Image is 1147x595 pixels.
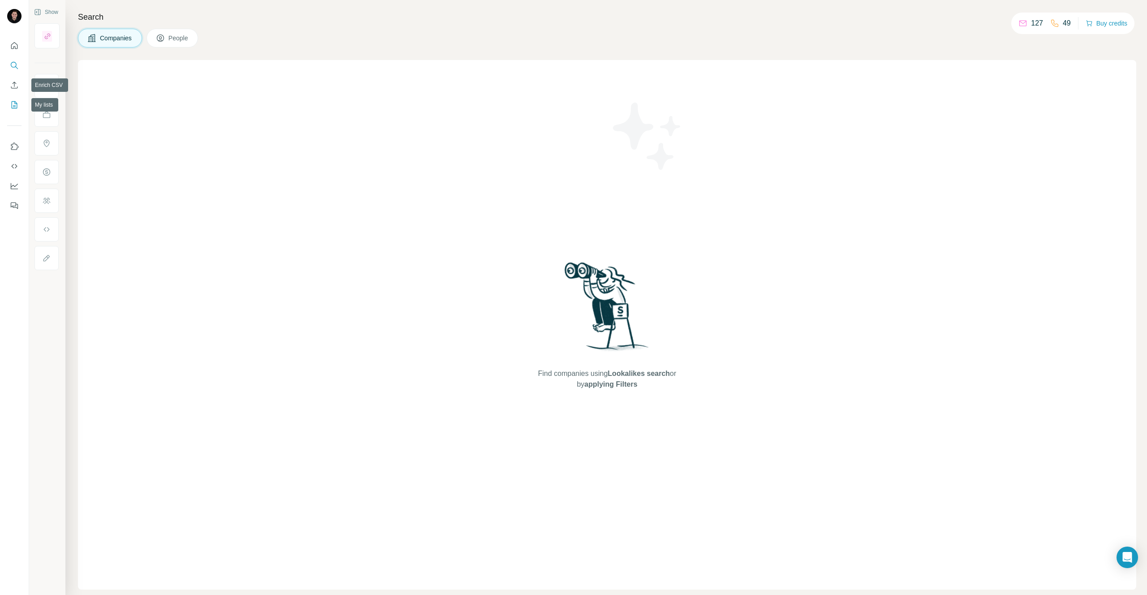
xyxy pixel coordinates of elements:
[7,77,22,93] button: Enrich CSV
[28,5,65,19] button: Show
[7,138,22,155] button: Use Surfe on LinkedIn
[1031,18,1043,29] p: 127
[100,34,133,43] span: Companies
[561,260,654,360] img: Surfe Illustration - Woman searching with binoculars
[584,380,637,388] span: applying Filters
[607,96,688,177] img: Surfe Illustration - Stars
[608,370,670,377] span: Lookalikes search
[168,34,189,43] span: People
[1117,547,1138,568] div: Open Intercom Messenger
[535,368,679,390] span: Find companies using or by
[7,198,22,214] button: Feedback
[78,11,1136,23] h4: Search
[7,57,22,73] button: Search
[7,178,22,194] button: Dashboard
[1086,17,1127,30] button: Buy credits
[7,9,22,23] img: Avatar
[7,158,22,174] button: Use Surfe API
[1063,18,1071,29] p: 49
[7,97,22,113] button: My lists
[7,38,22,54] button: Quick start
